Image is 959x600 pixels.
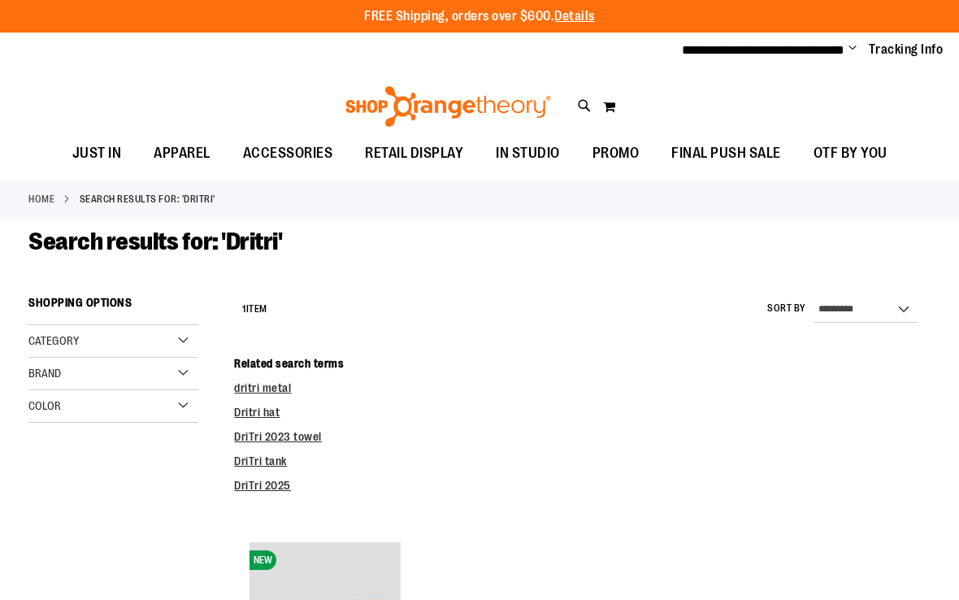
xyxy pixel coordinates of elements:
strong: Shopping Options [28,289,198,325]
img: Shop Orangetheory [343,86,553,127]
a: DriTri 2025 [234,479,291,492]
a: Dritri hat [234,406,280,419]
h2: Item [242,297,267,322]
a: OTF BY YOU [797,135,904,172]
a: Home [28,192,54,207]
a: Tracking Info [869,41,944,59]
a: FINAL PUSH SALE [655,135,797,172]
span: Search results for: 'Dritri' [28,228,282,255]
span: Color [28,399,61,412]
span: ACCESSORIES [243,135,333,172]
span: FINAL PUSH SALE [671,135,781,172]
a: IN STUDIO [479,135,576,172]
span: Brand [28,367,61,380]
a: DriTri 2023 towel [234,430,322,443]
span: PROMO [592,135,640,172]
a: dritri metal [234,381,291,394]
span: JUST IN [72,135,122,172]
span: NEW [250,550,276,570]
span: 1 [242,303,246,315]
span: Category [28,334,79,347]
a: DriTri tank [234,454,287,467]
span: IN STUDIO [496,135,560,172]
span: OTF BY YOU [814,135,887,172]
button: Account menu [848,41,857,58]
a: Details [554,9,595,24]
span: RETAIL DISPLAY [365,135,463,172]
a: ACCESSORIES [227,135,349,172]
p: FREE Shipping, orders over $600. [364,7,595,26]
a: PROMO [576,135,656,172]
strong: Search results for: 'Dritri' [80,192,215,207]
dt: Related search terms [234,355,931,372]
span: APPAREL [154,135,210,172]
a: RETAIL DISPLAY [349,135,479,172]
a: APPAREL [137,135,227,172]
label: Sort By [767,302,806,315]
a: JUST IN [56,135,138,172]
